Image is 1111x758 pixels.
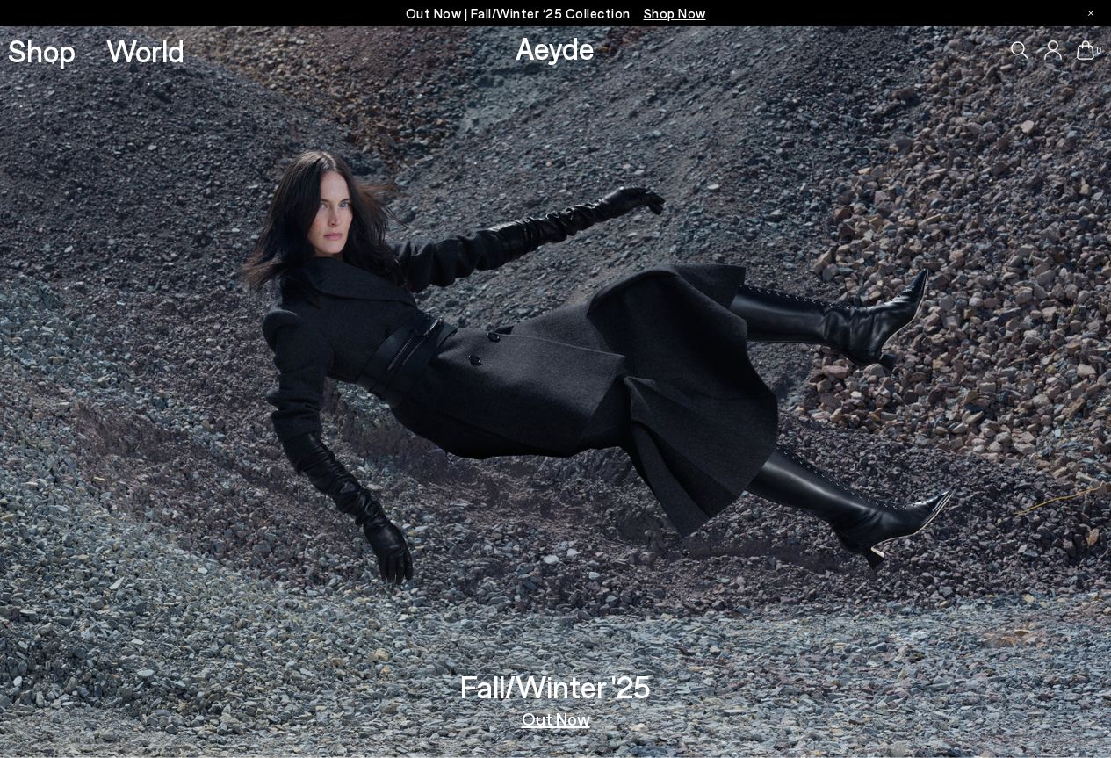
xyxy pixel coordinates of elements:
[460,671,651,702] h3: Fall/Winter '25
[644,5,706,21] span: Navigate to /collections/new-in
[1094,46,1103,55] span: 0
[8,35,76,66] a: Shop
[522,710,590,727] a: Out Now
[516,29,595,66] a: Aeyde
[1077,40,1094,60] a: 0
[406,3,706,25] p: Out Now | Fall/Winter ‘25 Collection
[106,35,184,66] a: World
